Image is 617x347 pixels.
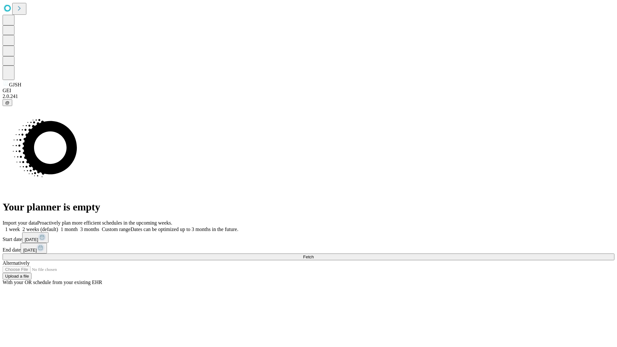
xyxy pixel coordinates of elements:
button: @ [3,99,12,106]
span: Proactively plan more efficient schedules in the upcoming weeks. [37,220,172,226]
span: Custom range [102,227,130,232]
span: 2 weeks (default) [22,227,58,232]
span: With your OR schedule from your existing EHR [3,280,102,285]
h1: Your planner is empty [3,201,614,213]
span: GJSH [9,82,21,87]
span: [DATE] [23,248,37,253]
span: 1 month [61,227,78,232]
button: [DATE] [22,232,49,243]
button: [DATE] [21,243,47,254]
span: Import your data [3,220,37,226]
div: Start date [3,232,614,243]
span: 3 months [80,227,99,232]
button: Fetch [3,254,614,260]
div: End date [3,243,614,254]
span: Dates can be optimized up to 3 months in the future. [130,227,238,232]
button: Upload a file [3,273,31,280]
div: GEI [3,88,614,93]
span: @ [5,100,10,105]
span: Alternatively [3,260,30,266]
span: Fetch [303,254,314,259]
span: [DATE] [25,237,38,242]
span: 1 week [5,227,20,232]
div: 2.0.241 [3,93,614,99]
